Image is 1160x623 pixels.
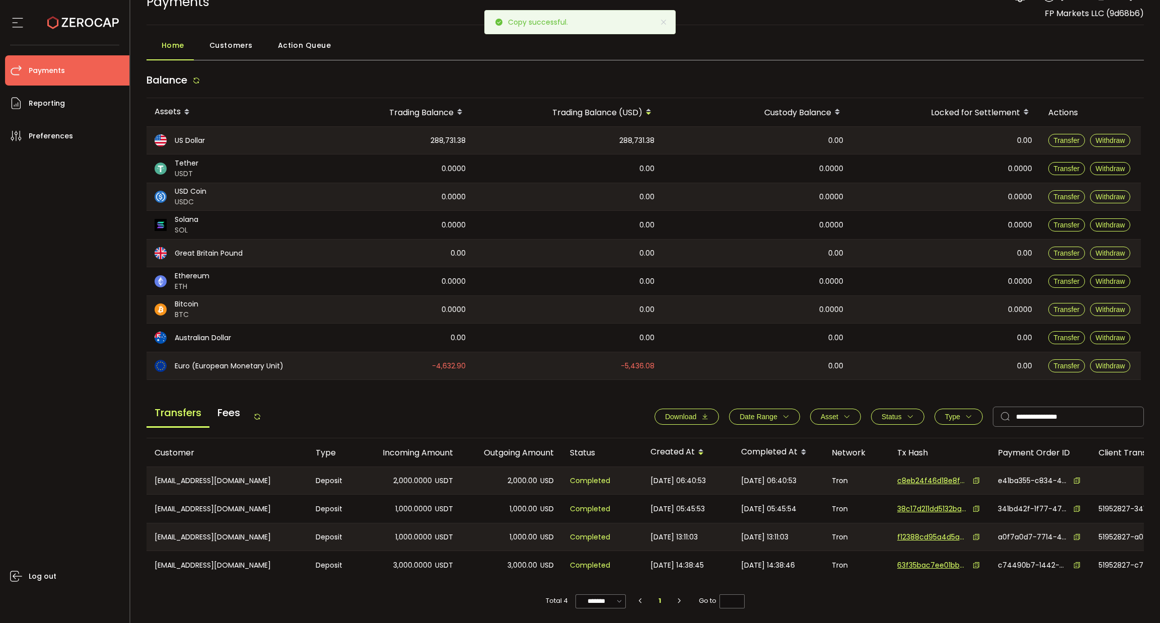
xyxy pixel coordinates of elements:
button: Withdraw [1090,247,1130,260]
div: [EMAIL_ADDRESS][DOMAIN_NAME] [147,495,308,523]
img: sol_portfolio.png [155,219,167,231]
span: 0.0000 [819,304,843,316]
img: usd_portfolio.svg [155,134,167,146]
button: Transfer [1048,331,1085,344]
span: FP Markets LLC (9d68b6) [1045,8,1144,19]
button: Withdraw [1090,359,1130,372]
span: 0.00 [639,163,655,175]
span: c8eb24f46d18e8f228316891cf71bee1ff83136b7a12ff151c18fb3d36aef491 [897,476,968,486]
span: ETH [175,281,209,292]
button: Withdraw [1090,190,1130,203]
span: 1,000.00 [510,503,537,515]
div: Deposit [308,467,360,494]
button: Withdraw [1090,134,1130,147]
button: Transfer [1048,275,1085,288]
span: Bitcoin [175,299,198,309]
div: Type [308,447,360,458]
button: Date Range [729,409,800,425]
span: 0.00 [639,248,655,259]
span: 0.0000 [442,163,466,175]
span: 0.0000 [442,219,466,231]
span: Great Britain Pound [175,248,243,259]
button: Transfer [1048,134,1085,147]
span: Type [945,413,960,421]
span: Transfer [1054,136,1080,144]
button: Type [934,409,983,425]
span: Asset [821,413,838,421]
span: BTC [175,309,198,320]
span: Withdraw [1096,249,1125,257]
div: Incoming Amount [360,447,461,458]
span: Transfer [1054,277,1080,285]
span: Transfer [1054,221,1080,229]
span: 0.0000 [1008,219,1032,231]
span: Transfer [1054,334,1080,342]
span: 63f35bac7ee01bb567c05c6cb706dcad8b00e64e3632b833748170dc3e105a70 [897,560,968,571]
span: Fees [209,399,248,426]
span: Withdraw [1096,136,1125,144]
div: Tron [824,551,889,579]
span: 1,000.0000 [395,531,432,543]
span: [DATE] 13:11:03 [650,531,698,543]
button: Transfer [1048,303,1085,316]
span: 0.00 [828,135,843,146]
span: USDT [435,531,453,543]
button: Withdraw [1090,331,1130,344]
span: Action Queue [278,35,331,55]
span: 288,731.38 [430,135,466,146]
div: Deposit [308,551,360,579]
span: Completed [570,475,610,487]
span: Transfer [1054,362,1080,370]
span: 1,000.00 [510,531,537,543]
span: Tether [175,158,198,169]
div: Assets [147,104,303,121]
div: Outgoing Amount [461,447,562,458]
span: 0.0000 [819,219,843,231]
button: Withdraw [1090,162,1130,175]
span: a0f7a0d7-7714-4590-ae56-3e5bea2244ed [998,532,1068,542]
span: e41ba355-c834-43ab-9cda-188e081d05ee [998,476,1068,486]
span: 288,731.38 [619,135,655,146]
button: Asset [810,409,861,425]
span: 0.0000 [1008,304,1032,316]
div: Deposit [308,523,360,551]
span: Reporting [29,96,65,111]
span: 0.0000 [1008,276,1032,287]
span: Transfers [147,399,209,428]
span: USDT [435,503,453,515]
span: 0.0000 [1008,191,1032,203]
span: 0.0000 [442,191,466,203]
div: Tron [824,467,889,494]
div: Deposit [308,495,360,523]
span: 0.00 [639,276,655,287]
span: USDC [175,197,206,207]
span: Transfer [1054,305,1080,314]
span: [DATE] 06:40:53 [650,475,706,487]
span: Withdraw [1096,165,1125,173]
img: usdc_portfolio.svg [155,191,167,203]
span: 0.00 [828,248,843,259]
div: Network [824,447,889,458]
div: Status [562,447,642,458]
button: Withdraw [1090,218,1130,231]
span: Withdraw [1096,221,1125,229]
span: 2,000.00 [507,475,537,487]
img: eur_portfolio.svg [155,360,167,372]
img: eth_portfolio.svg [155,275,167,287]
span: Transfer [1054,193,1080,201]
span: Status [882,413,902,421]
span: 1,000.0000 [395,503,432,515]
div: Payment Order ID [990,447,1091,458]
span: Withdraw [1096,305,1125,314]
div: Trading Balance (USD) [474,104,663,121]
div: [EMAIL_ADDRESS][DOMAIN_NAME] [147,467,308,494]
span: Transfer [1054,249,1080,257]
span: Solana [175,214,198,225]
div: Tron [824,495,889,523]
span: 3,000.0000 [393,560,432,571]
span: 0.00 [639,191,655,203]
iframe: Chat Widget [1110,575,1160,623]
span: [DATE] 06:40:53 [741,475,796,487]
button: Status [871,409,924,425]
div: Actions [1040,107,1141,118]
